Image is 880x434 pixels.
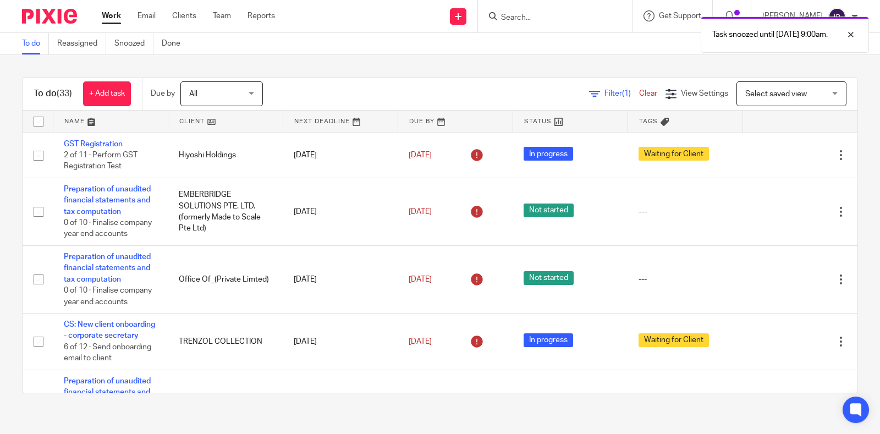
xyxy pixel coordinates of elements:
[64,287,152,306] span: 0 of 10 · Finalise company year end accounts
[64,377,151,419] a: Preparation of unaudited financial statements and tax computation FYE [DATE]
[639,206,732,217] div: ---
[524,333,573,347] span: In progress
[162,33,189,54] a: Done
[409,208,432,216] span: [DATE]
[248,10,275,21] a: Reports
[712,29,828,40] p: Task snoozed until [DATE] 9:00am.
[639,118,658,124] span: Tags
[137,10,156,21] a: Email
[102,10,121,21] a: Work
[409,276,432,283] span: [DATE]
[681,90,728,97] span: View Settings
[283,246,398,314] td: [DATE]
[639,90,657,97] a: Clear
[524,271,574,285] span: Not started
[409,151,432,159] span: [DATE]
[114,33,153,54] a: Snoozed
[189,90,197,98] span: All
[64,343,151,362] span: 6 of 12 · Send onboarding email to client
[64,151,137,171] span: 2 of 11 · Perform GST Registration Test
[524,147,573,161] span: In progress
[168,314,283,370] td: TRENZOL COLLECTION
[64,140,123,148] a: GST Registration
[64,253,151,283] a: Preparation of unaudited financial statements and tax computation
[57,33,106,54] a: Reassigned
[604,90,639,97] span: Filter
[524,204,574,217] span: Not started
[168,246,283,314] td: Office Of_(Private Limted)
[172,10,196,21] a: Clients
[213,10,231,21] a: Team
[639,333,709,347] span: Waiting for Client
[22,33,49,54] a: To do
[622,90,631,97] span: (1)
[22,9,77,24] img: Pixie
[83,81,131,106] a: + Add task
[64,219,152,238] span: 0 of 10 · Finalise company year end accounts
[828,8,846,25] img: svg%3E
[283,178,398,245] td: [DATE]
[639,147,709,161] span: Waiting for Client
[283,133,398,178] td: [DATE]
[283,314,398,370] td: [DATE]
[34,88,72,100] h1: To do
[639,274,732,285] div: ---
[745,90,807,98] span: Select saved view
[64,185,151,216] a: Preparation of unaudited financial statements and tax computation
[168,178,283,245] td: EMBERBRIDGE SOLUTIONS PTE. LTD. (formerly Made to Scale Pte Ltd)
[168,133,283,178] td: Hiyoshi Holdings
[57,89,72,98] span: (33)
[64,321,155,339] a: CS: New client onboarding - corporate secretary
[151,88,175,99] p: Due by
[409,338,432,345] span: [DATE]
